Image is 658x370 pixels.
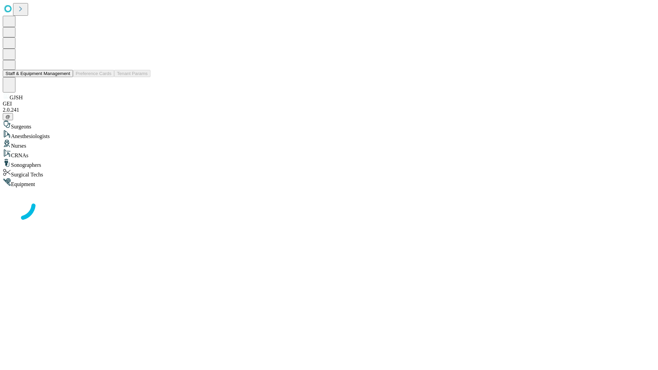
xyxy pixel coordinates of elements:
[3,130,655,139] div: Anesthesiologists
[3,168,655,178] div: Surgical Techs
[3,101,655,107] div: GEI
[3,70,73,77] button: Staff & Equipment Management
[3,120,655,130] div: Surgeons
[10,95,23,100] span: GJSH
[114,70,150,77] button: Tenant Params
[3,159,655,168] div: Sonographers
[3,149,655,159] div: CRNAs
[3,113,13,120] button: @
[5,114,10,119] span: @
[3,139,655,149] div: Nurses
[3,178,655,187] div: Equipment
[73,70,114,77] button: Preference Cards
[3,107,655,113] div: 2.0.241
